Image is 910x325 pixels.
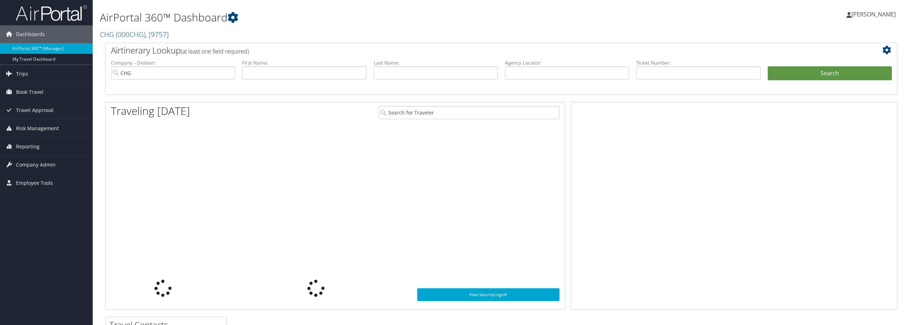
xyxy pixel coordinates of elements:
span: ( 000CHG ) [116,30,145,39]
span: Dashboards [16,25,45,43]
span: Employee Tools [16,174,53,192]
a: View SecurityLogic® [417,288,559,301]
label: Agency Locator: [505,59,629,66]
span: , [ 9757 ] [145,30,169,39]
a: CHG [100,30,169,39]
h1: AirPortal 360™ Dashboard [100,10,635,25]
span: Trips [16,65,28,83]
label: Last Name: [374,59,498,66]
a: [PERSON_NAME] [847,4,903,25]
span: Travel Approval [16,101,53,119]
span: Company Admin [16,156,56,174]
span: Book Travel [16,83,44,101]
span: [PERSON_NAME] [852,10,896,18]
label: First Name: [242,59,366,66]
label: Ticket Number: [636,59,760,66]
span: (at least one field required) [181,47,249,55]
span: Risk Management [16,120,59,137]
h1: Traveling [DATE] [111,103,190,118]
span: Reporting [16,138,40,156]
h2: Airtinerary Lookup [111,44,826,56]
input: Search for Traveler [379,106,559,119]
img: airportal-logo.png [16,5,87,21]
button: Search [768,66,892,81]
label: Company - Division: [111,59,235,66]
